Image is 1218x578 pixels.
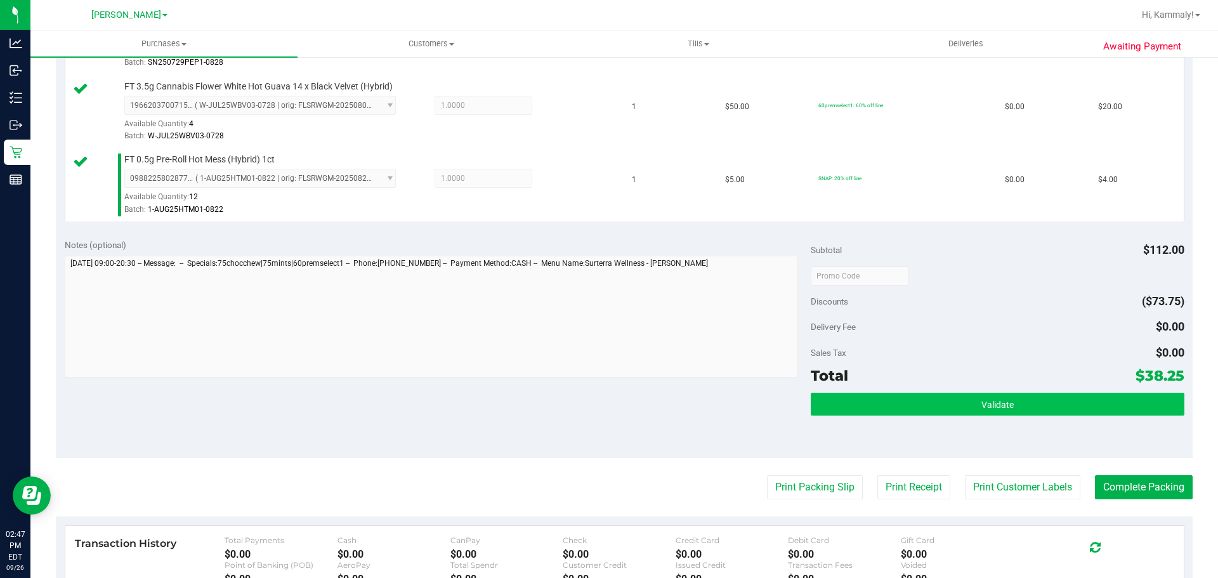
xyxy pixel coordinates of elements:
[225,548,337,560] div: $0.00
[981,400,1014,410] span: Validate
[148,58,223,67] span: SN250729PEP1-0828
[6,529,25,563] p: 02:47 PM EDT
[676,560,789,570] div: Issued Credit
[811,393,1184,416] button: Validate
[767,475,863,499] button: Print Packing Slip
[1103,39,1181,54] span: Awaiting Payment
[965,475,1080,499] button: Print Customer Labels
[632,174,636,186] span: 1
[30,30,298,57] a: Purchases
[725,101,749,113] span: $50.00
[563,560,676,570] div: Customer Credit
[832,30,1099,57] a: Deliveries
[725,174,745,186] span: $5.00
[189,192,198,201] span: 12
[811,367,848,384] span: Total
[818,102,883,108] span: 60premselect1: 60% off line
[877,475,950,499] button: Print Receipt
[124,81,393,93] span: FT 3.5g Cannabis Flower White Hot Guava 14 x Black Velvet (Hybrid)
[1098,101,1122,113] span: $20.00
[811,266,909,286] input: Promo Code
[124,188,410,213] div: Available Quantity:
[450,548,563,560] div: $0.00
[298,30,565,57] a: Customers
[10,37,22,49] inline-svg: Analytics
[563,548,676,560] div: $0.00
[6,563,25,572] p: 09/26
[676,548,789,560] div: $0.00
[788,560,901,570] div: Transaction Fees
[124,205,146,214] span: Batch:
[148,205,223,214] span: 1-AUG25HTM01-0822
[225,560,337,570] div: Point of Banking (POB)
[148,131,224,140] span: W-JUL25WBV03-0728
[298,38,564,49] span: Customers
[901,560,1014,570] div: Voided
[818,175,861,181] span: SNAP: 20% off line
[563,535,676,545] div: Check
[565,30,832,57] a: Tills
[337,548,450,560] div: $0.00
[811,322,856,332] span: Delivery Fee
[225,535,337,545] div: Total Payments
[1005,101,1025,113] span: $0.00
[124,58,146,67] span: Batch:
[10,146,22,159] inline-svg: Retail
[811,290,848,313] span: Discounts
[1005,174,1025,186] span: $0.00
[788,548,901,560] div: $0.00
[788,535,901,545] div: Debit Card
[565,38,831,49] span: Tills
[337,560,450,570] div: AeroPay
[124,131,146,140] span: Batch:
[10,119,22,131] inline-svg: Outbound
[450,535,563,545] div: CanPay
[676,535,789,545] div: Credit Card
[337,535,450,545] div: Cash
[124,115,410,140] div: Available Quantity:
[1142,10,1194,20] span: Hi, Kammaly!
[1142,294,1184,308] span: ($73.75)
[10,91,22,104] inline-svg: Inventory
[811,348,846,358] span: Sales Tax
[901,535,1014,545] div: Gift Card
[1136,367,1184,384] span: $38.25
[124,154,275,166] span: FT 0.5g Pre-Roll Hot Mess (Hybrid) 1ct
[10,173,22,186] inline-svg: Reports
[901,548,1014,560] div: $0.00
[189,119,193,128] span: 4
[811,245,842,255] span: Subtotal
[632,101,636,113] span: 1
[1143,243,1184,256] span: $112.00
[10,64,22,77] inline-svg: Inbound
[1156,320,1184,333] span: $0.00
[1098,174,1118,186] span: $4.00
[30,38,298,49] span: Purchases
[1095,475,1193,499] button: Complete Packing
[450,560,563,570] div: Total Spendr
[65,240,126,250] span: Notes (optional)
[91,10,161,20] span: [PERSON_NAME]
[931,38,1000,49] span: Deliveries
[1156,346,1184,359] span: $0.00
[13,476,51,515] iframe: Resource center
